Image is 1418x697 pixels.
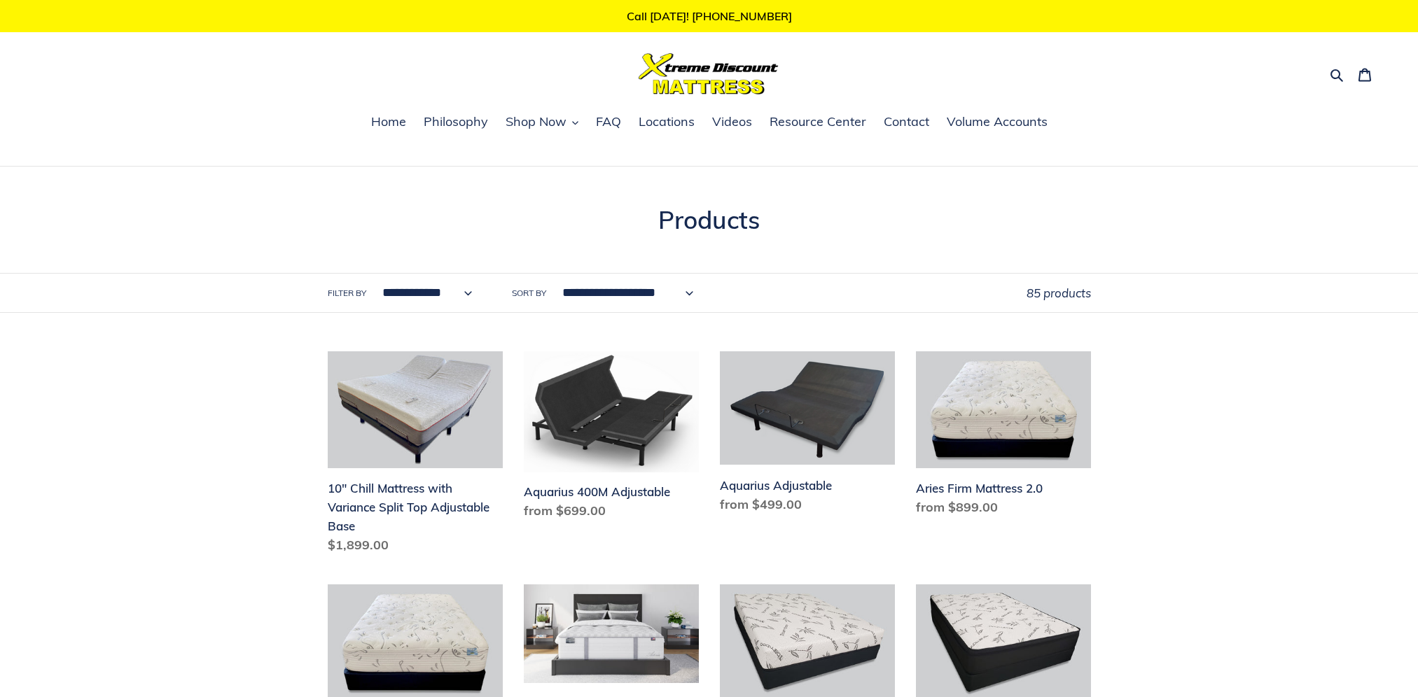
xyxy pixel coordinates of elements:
span: Home [371,113,406,130]
span: Shop Now [506,113,566,130]
a: 10" Chill Mattress with Variance Split Top Adjustable Base [328,351,503,560]
label: Filter by [328,287,366,300]
a: Philosophy [417,112,495,133]
a: Videos [705,112,759,133]
button: Shop Now [499,112,585,133]
span: Videos [712,113,752,130]
a: Resource Center [763,112,873,133]
span: Products [658,204,760,235]
a: Volume Accounts [940,112,1055,133]
span: FAQ [596,113,621,130]
label: Sort by [512,287,546,300]
a: Locations [632,112,702,133]
span: Volume Accounts [947,113,1048,130]
span: Contact [884,113,929,130]
span: 85 products [1027,286,1091,300]
a: Aquarius Adjustable [720,351,895,519]
a: Aquarius 400M Adjustable [524,351,699,526]
span: Locations [639,113,695,130]
a: Aries Firm Mattress 2.0 [916,351,1091,522]
a: FAQ [589,112,628,133]
a: Home [364,112,413,133]
span: Philosophy [424,113,488,130]
img: Xtreme Discount Mattress [639,53,779,94]
span: Resource Center [770,113,866,130]
a: Contact [877,112,936,133]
